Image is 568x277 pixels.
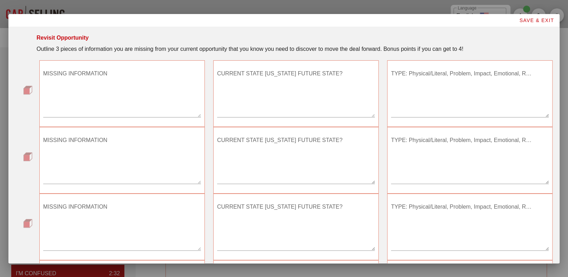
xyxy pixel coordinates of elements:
[37,34,89,42] div: Revisit Opportunity
[37,45,553,53] div: Outline 3 pieces of information you are missing from your current opportunity that you know you n...
[519,18,554,23] span: SAVE & EXIT
[23,152,32,161] img: question-bullet.png
[23,86,32,95] img: question-bullet.png
[513,14,560,27] button: SAVE & EXIT
[23,219,32,228] img: question-bullet.png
